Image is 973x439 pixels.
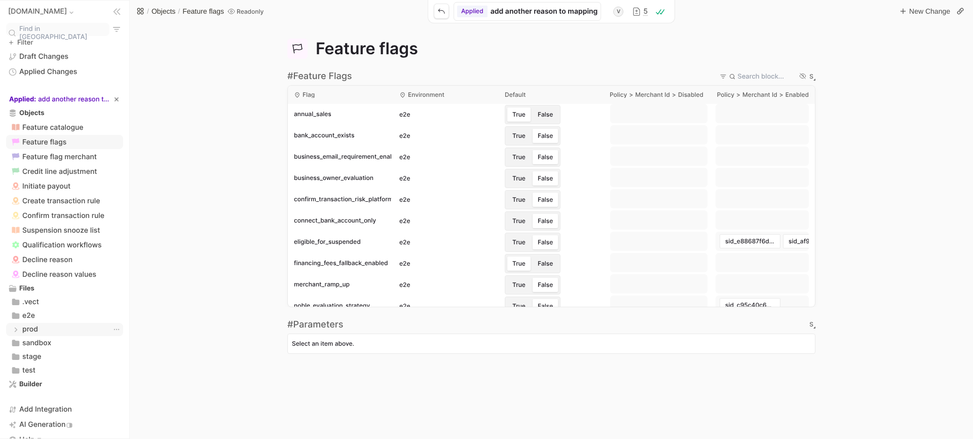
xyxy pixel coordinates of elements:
[533,193,558,207] button: False
[6,223,123,237] div: File explorer entry
[491,7,598,16] span: edit
[614,296,703,315] button: Toggle suggestions
[11,352,21,362] button: branch expand control
[399,168,497,189] button: Toggle suggestions
[22,123,84,132] span: Feature catalogue
[399,111,410,118] span: e2e
[6,282,123,295] div: File explorer entry
[6,378,123,391] div: branch expand controlBuilder
[316,39,418,59] span: Feature flags
[22,338,51,348] span: edit
[783,234,844,248] div: sid_af9be9d3bebfb5
[6,337,123,350] div: File explorer entry
[720,125,805,144] button: Toggle suggestions
[614,210,703,230] button: Toggle suggestions
[6,323,123,336] div: File explorer entry
[614,168,703,187] button: Toggle suggestions
[11,365,21,376] button: branch expand control
[6,179,123,193] div: File explorer entry
[6,296,123,309] div: File explorer entry
[678,92,703,98] span: disabled
[6,6,77,18] button: Repo menu
[6,223,123,237] div: collections/.vect/.virtual-2022v1/.vect/labels/recipes/suspension-snooze-list.json
[614,232,703,251] button: Toggle suggestions
[11,297,21,307] button: branch expand control
[6,106,123,120] div: branch expand controlObjects
[8,7,67,17] span: [DOMAIN_NAME]
[6,164,123,178] div: File explorer entry
[507,214,531,228] button: True
[779,92,783,98] span: >
[6,194,123,208] div: collections/.vect/.virtual-2022v1/.vect/labels/recipes/create-transaction-rule.json
[147,6,149,16] span: /
[6,309,123,322] div: File explorer entry
[408,92,444,98] span: environment
[720,274,805,294] button: Toggle suggestions
[533,299,558,313] button: False
[399,147,497,168] button: Toggle suggestions
[720,210,805,230] button: Toggle suggestions
[399,189,497,210] button: Toggle suggestions
[6,179,123,193] div: collections/.vect/.virtual-2022v1/.vect/labels/recipes/initiate-payout.json
[6,282,123,377] div: files
[399,260,410,267] span: e2e
[6,252,123,267] div: collections/.vect/.virtual-2022v1/.vect/labels/recipes/decline-reason.json
[399,232,497,253] button: Toggle suggestions
[6,350,123,363] div: files/stage/
[6,150,123,164] div: collections/.vect/.virtual-2022v1/.vect/labels/recipes/feature-flag-merchant.json
[6,252,123,267] div: File explorer entry
[507,235,531,249] button: True
[507,278,531,292] button: True
[135,4,226,18] div: breadcrumbs
[720,189,805,208] button: Toggle suggestions
[507,150,531,164] button: True
[807,320,815,328] button: S
[8,379,18,389] button: branch expand control
[507,299,531,313] button: True
[908,5,951,17] span: New Change
[22,138,66,147] span: Feature flags
[533,257,558,271] button: False
[896,4,953,19] button: New Change
[22,197,100,205] span: Create transaction rule
[399,296,497,317] button: Toggle suggestions
[629,92,633,98] span: >
[6,309,123,322] div: files/e2e/
[737,72,798,81] input: Search block...
[614,189,703,208] button: Toggle suggestions
[399,253,497,274] button: Toggle suggestions
[614,104,703,123] button: Toggle suggestions
[614,253,703,272] button: Toggle suggestions
[22,324,46,335] span: edit
[614,274,703,294] button: Toggle suggestions
[22,270,96,279] span: Decline reason values
[533,129,558,143] button: False
[6,208,123,223] div: collections/.vect/.virtual-2022v1/.vect/labels/recipes/confirm-transaction-rule.json
[399,174,410,182] span: e2e
[19,284,41,292] span: edit
[6,135,123,149] div: collections/.vect/.virtual-2022v1/.vect/labels/recipes/feature-flags.json
[6,418,123,431] a: AI Generation
[720,253,805,272] button: Toggle suggestions
[22,311,46,321] span: edit
[22,153,97,161] span: Feature flag merchant
[614,147,703,166] button: Toggle suggestions
[11,324,21,335] button: branch expand control
[22,226,100,235] span: Suspension snooze list
[6,378,123,391] div: builder
[38,95,110,103] span: edit
[8,283,18,294] button: branch expand control
[6,364,123,377] div: File explorer entry
[399,274,497,296] button: Toggle suggestions
[505,92,526,98] span: default
[491,6,598,16] span: Change Display Name
[507,257,531,271] button: True
[742,92,777,98] span: merchant Id
[19,25,107,42] span: Find in [GEOGRAPHIC_DATA]
[399,153,410,161] span: e2e
[809,321,813,327] div: S
[6,364,123,377] div: files/test/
